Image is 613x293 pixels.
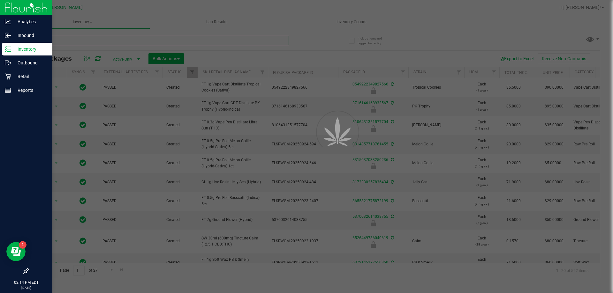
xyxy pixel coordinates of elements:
p: 02:14 PM EDT [3,280,49,285]
inline-svg: Inbound [5,32,11,39]
p: [DATE] [3,285,49,290]
inline-svg: Retail [5,73,11,80]
p: Reports [11,86,49,94]
inline-svg: Outbound [5,60,11,66]
inline-svg: Reports [5,87,11,93]
p: Analytics [11,18,49,26]
iframe: Resource center unread badge [19,241,26,249]
p: Inventory [11,45,49,53]
iframe: Resource center [6,242,26,261]
p: Retail [11,73,49,80]
p: Outbound [11,59,49,67]
p: Inbound [11,32,49,39]
inline-svg: Analytics [5,18,11,25]
inline-svg: Inventory [5,46,11,52]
